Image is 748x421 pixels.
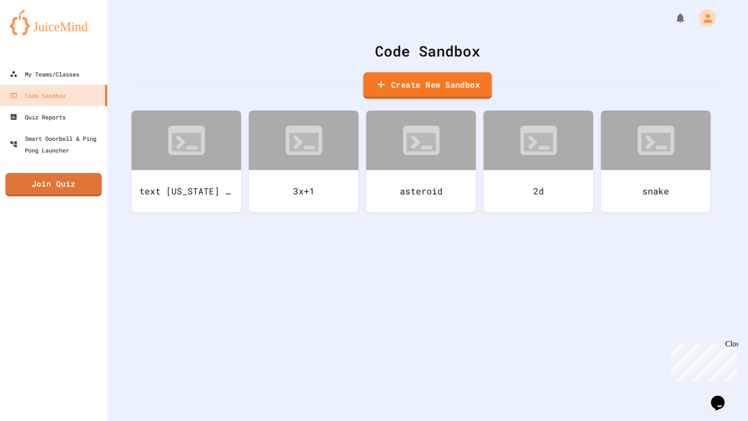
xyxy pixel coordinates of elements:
div: text [US_STATE] holdem [131,170,241,212]
a: asteroid [366,111,476,212]
div: 2d [484,170,593,212]
div: Code Sandbox [131,40,724,62]
a: text [US_STATE] holdem [131,111,241,212]
a: 3x+1 [249,111,358,212]
div: My Notifications [656,10,689,26]
div: My Account [689,7,719,29]
a: Join Quiz [5,173,102,196]
a: Create New Sandbox [363,72,492,99]
div: Quiz Reports [10,111,66,123]
div: asteroid [366,170,476,212]
div: 3x+1 [249,170,358,212]
div: Chat with us now!Close [4,4,67,62]
div: Smart Doorbell & Ping Pong Launcher [10,133,103,156]
img: logo-orange.svg [10,10,97,35]
iframe: chat widget [667,340,738,381]
div: Code Sandbox [10,90,66,101]
a: snake [601,111,711,212]
iframe: chat widget [707,382,738,411]
a: 2d [484,111,593,212]
div: snake [601,170,711,212]
div: My Teams/Classes [10,68,79,80]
